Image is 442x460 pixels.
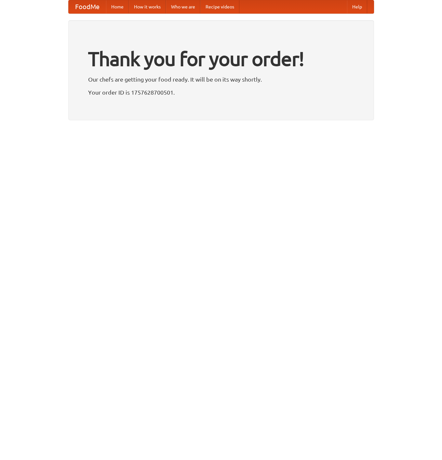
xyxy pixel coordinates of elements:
p: Your order ID is 1757628700501. [88,87,354,97]
a: Who we are [166,0,200,13]
a: Recipe videos [200,0,239,13]
a: Help [347,0,367,13]
h1: Thank you for your order! [88,43,354,74]
a: Home [106,0,129,13]
a: How it works [129,0,166,13]
a: FoodMe [69,0,106,13]
p: Our chefs are getting your food ready. It will be on its way shortly. [88,74,354,84]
